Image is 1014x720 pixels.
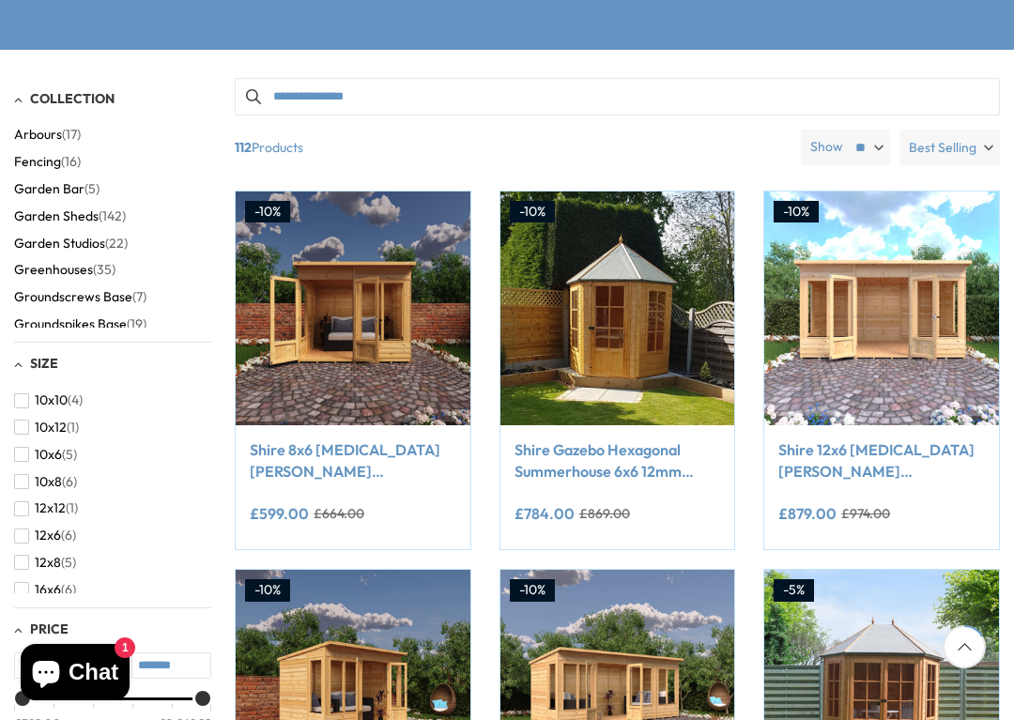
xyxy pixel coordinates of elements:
span: 12x6 [35,528,61,544]
button: Greenhouses (35) [14,256,115,283]
span: Garden Sheds [14,208,99,224]
span: (35) [93,262,115,278]
button: 12x12 [14,495,78,522]
span: Garden Studios [14,236,105,252]
label: Best Selling [899,130,1000,165]
input: Search products [235,78,1000,115]
span: (142) [99,208,126,224]
span: (5) [61,555,76,571]
ins: £879.00 [778,506,837,521]
input: Max value [131,652,211,679]
div: -10% [774,201,819,223]
span: 12x12 [35,500,66,516]
del: £664.00 [314,507,364,520]
button: Groundscrews Base (7) [14,283,146,311]
span: Groundspikes Base [14,316,127,332]
button: 12x8 [14,549,76,576]
img: Shire Gazebo Hexagonal Summerhouse 6x6 12mm Cladding - Best Shed [500,191,735,426]
button: Garden Sheds (142) [14,203,126,230]
b: 112 [235,130,252,165]
button: 10x10 [14,387,83,414]
a: Shire Gazebo Hexagonal Summerhouse 6x6 12mm Cladding [515,439,721,482]
span: (6) [61,582,76,598]
span: 10x8 [35,474,62,490]
del: £869.00 [579,507,630,520]
button: Garden Bar (5) [14,176,100,203]
span: 16x6 [35,582,61,598]
button: Fencing (16) [14,148,81,176]
div: -10% [510,579,555,602]
button: 10x8 [14,468,77,496]
div: -10% [245,579,290,602]
span: (6) [62,474,77,490]
span: 10x10 [35,392,68,408]
label: Show [810,138,843,157]
span: Products [227,130,793,165]
a: Shire 12x6 [MEDICAL_DATA][PERSON_NAME] Summerhouse [778,439,985,482]
span: (19) [127,316,146,332]
span: Price [30,620,69,637]
span: Best Selling [909,130,976,165]
button: Garden Studios (22) [14,230,128,257]
input: Min value [14,652,94,679]
span: 10x12 [35,420,67,436]
span: Groundscrews Base [14,289,132,305]
button: 12x6 [14,522,76,549]
a: Shire 8x6 [MEDICAL_DATA][PERSON_NAME] Summerhouse [250,439,456,482]
span: Greenhouses [14,262,93,278]
span: (5) [62,447,77,463]
del: £974.00 [841,507,890,520]
span: (22) [105,236,128,252]
span: (4) [68,392,83,408]
ins: £599.00 [250,506,309,521]
span: (7) [132,289,146,305]
ins: £784.00 [515,506,575,521]
span: (1) [66,500,78,516]
button: Groundspikes Base (19) [14,311,146,338]
button: 16x6 [14,576,76,604]
span: Fencing [14,154,61,170]
div: -5% [774,579,814,602]
span: Garden Bar [14,181,84,197]
button: Arbours (17) [14,121,81,148]
span: (17) [62,127,81,143]
span: (6) [61,528,76,544]
button: 10x12 [14,414,79,441]
span: Size [30,355,58,372]
inbox-online-store-chat: Shopify online store chat [15,644,135,705]
div: -10% [510,201,555,223]
span: Collection [30,90,115,107]
span: 12x8 [35,555,61,571]
span: Arbours [14,127,62,143]
div: -10% [245,201,290,223]
span: (1) [67,420,79,436]
span: (5) [84,181,100,197]
span: (16) [61,154,81,170]
span: 10x6 [35,447,62,463]
button: 10x6 [14,441,77,468]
